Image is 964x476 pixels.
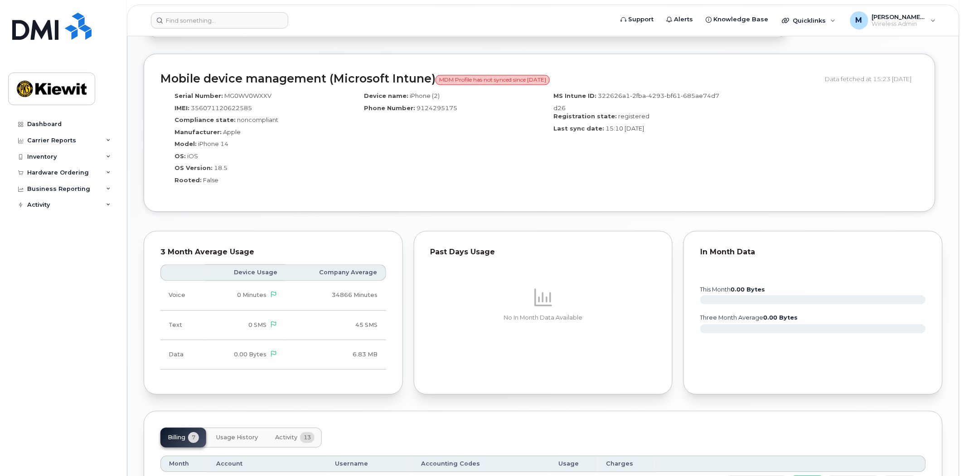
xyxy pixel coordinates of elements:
span: Wireless Admin [872,20,926,28]
span: 356071120622585 [191,104,252,112]
tspan: 0.00 Bytes [731,286,765,293]
span: iPhone (2) [410,92,440,99]
span: registered [619,112,650,120]
span: Support [629,15,654,24]
text: three month average [700,314,798,321]
th: Charges [598,456,654,472]
div: Quicklinks [776,11,842,29]
th: Account [208,456,327,472]
label: Manufacturer: [174,128,222,136]
div: 3 Month Average Usage [160,248,386,257]
span: [PERSON_NAME].[PERSON_NAME] [872,13,926,20]
span: MDM Profile has not synced since [DATE] [436,75,550,85]
span: 13 [300,432,315,443]
span: noncompliant [237,116,278,123]
span: Usage History [216,434,258,441]
label: Registration state: [554,112,617,121]
span: 9124295175 [417,104,457,112]
td: 6.83 MB [286,340,386,369]
div: Melissa.Arnsdorff [844,11,942,29]
label: OS: [174,152,186,160]
a: Knowledge Base [700,10,775,29]
td: Voice [160,281,205,310]
th: Month [160,456,208,472]
tspan: 0.00 Bytes [764,314,798,321]
text: this month [700,286,765,293]
span: iPhone 14 [198,140,228,147]
label: IMEI: [174,104,189,112]
span: iOS [187,152,198,160]
td: 45 SMS [286,311,386,340]
label: Device name: [364,92,408,100]
p: No In Month Data Available [431,314,656,322]
label: Last sync date: [554,124,605,133]
iframe: Messenger Launcher [925,437,957,469]
label: MS Intune ID: [554,92,597,100]
label: OS Version: [174,164,213,172]
label: Compliance state: [174,116,236,124]
h2: Mobile device management (Microsoft Intune) [160,73,819,85]
span: 18.5 [214,164,228,171]
input: Find something... [151,12,288,29]
span: Activity [275,434,297,441]
td: 34866 Minutes [286,281,386,310]
span: 0.00 Bytes [234,351,266,358]
span: Knowledge Base [714,15,769,24]
th: Username [327,456,413,472]
th: Usage [550,456,598,472]
td: Text [160,311,205,340]
span: 322626a1-2fba-4293-bf61-685ae74d7d26 [554,92,720,112]
th: Company Average [286,264,386,281]
span: MG0WV0WXXV [224,92,271,99]
span: M [856,15,862,26]
span: 15:10 [DATE] [606,125,644,132]
span: 0 SMS [248,321,266,328]
th: Device Usage [205,264,286,281]
span: Alerts [674,15,693,24]
th: Accounting Codes [413,456,550,472]
span: Apple [223,128,241,136]
a: Support [615,10,660,29]
div: Past Days Usage [431,248,656,257]
td: Data [160,340,205,369]
span: Quicklinks [793,17,826,24]
label: Rooted: [174,176,202,185]
label: Phone Number: [364,104,415,112]
div: Data fetched at 15:23 [DATE] [825,70,919,87]
a: Alerts [660,10,700,29]
div: In Month Data [700,248,926,257]
span: 0 Minutes [237,291,266,298]
label: Serial Number: [174,92,223,100]
span: False [203,176,218,184]
label: Model: [174,140,197,148]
